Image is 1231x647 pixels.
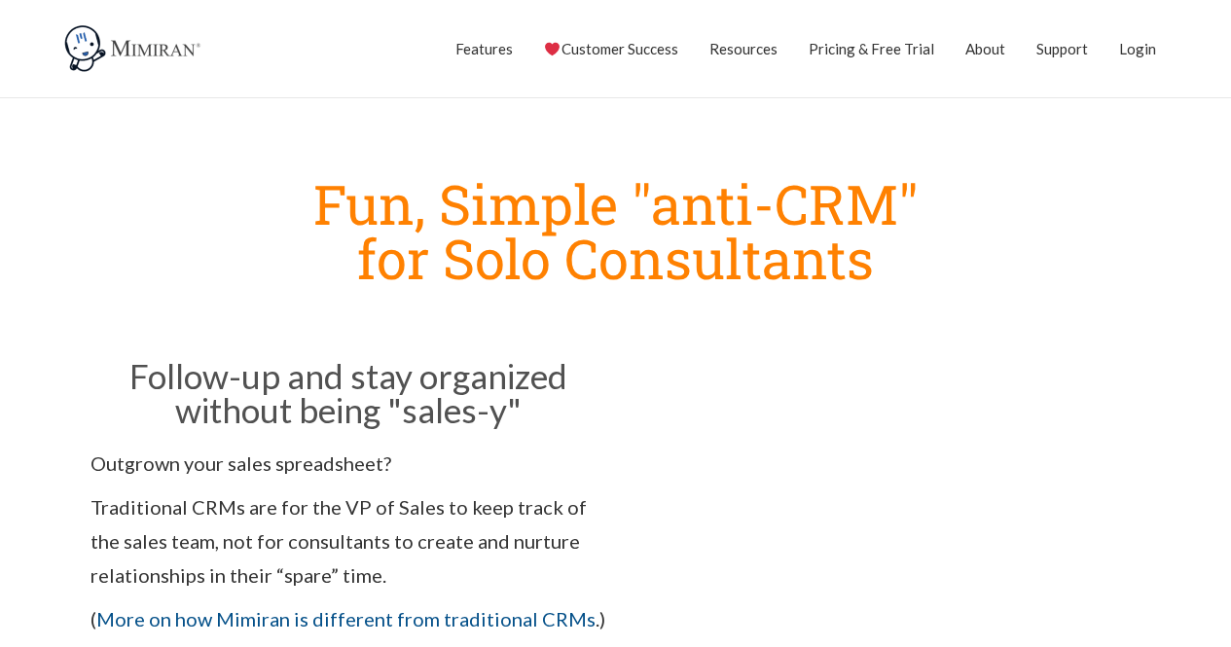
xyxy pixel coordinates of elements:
h1: Fun, Simple "anti-CRM" for Solo Consultants [81,176,1151,285]
img: ❤️ [545,42,560,56]
p: Outgrown your sales spreadsheet? [91,447,606,481]
a: Support [1036,24,1088,73]
span: ( .) [91,607,605,630]
a: About [965,24,1005,73]
a: Login [1119,24,1156,73]
img: Mimiran CRM [61,24,207,73]
a: Features [455,24,513,73]
p: Traditional CRMs are for the VP of Sales to keep track of the sales team, not for consultants to ... [91,490,606,593]
h2: Follow-up and stay organized without being "sales-y" [91,359,606,427]
a: Customer Success [544,24,677,73]
a: Pricing & Free Trial [809,24,934,73]
a: More on how Mimiran is different from traditional CRMs [96,607,596,630]
a: Resources [709,24,778,73]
